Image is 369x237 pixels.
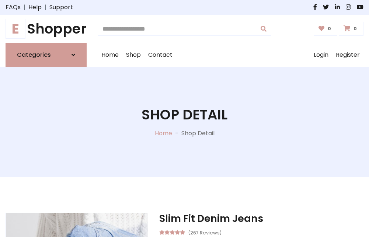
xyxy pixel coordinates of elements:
[352,25,359,32] span: 0
[314,22,338,36] a: 0
[310,43,332,67] a: Login
[326,25,333,32] span: 0
[181,129,215,138] p: Shop Detail
[142,107,227,123] h1: Shop Detail
[28,3,42,12] a: Help
[42,3,49,12] span: |
[159,213,363,224] h3: Slim Fit Denim Jeans
[98,43,122,67] a: Home
[6,43,87,67] a: Categories
[21,3,28,12] span: |
[339,22,363,36] a: 0
[6,19,25,39] span: E
[6,21,87,37] h1: Shopper
[155,129,172,137] a: Home
[145,43,176,67] a: Contact
[188,228,222,237] small: (267 Reviews)
[49,3,73,12] a: Support
[17,51,51,58] h6: Categories
[172,129,181,138] p: -
[122,43,145,67] a: Shop
[6,3,21,12] a: FAQs
[332,43,363,67] a: Register
[6,21,87,37] a: EShopper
